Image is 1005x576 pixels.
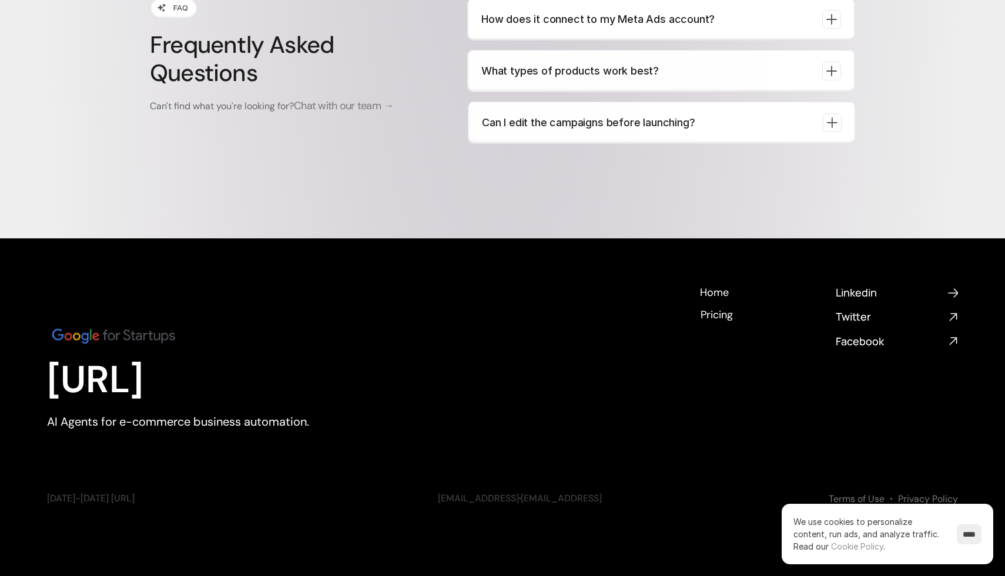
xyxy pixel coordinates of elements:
[793,541,885,551] span: Read our .
[793,516,945,553] p: We use cookies to personalize content, run ads, and analyze traffic.
[836,309,944,324] h4: Twitter
[836,285,944,300] h4: Linkedin
[47,413,370,430] p: AI Agents for e-commerce business automation.
[831,541,883,551] a: Cookie Policy
[482,114,813,131] p: Can I edit the campaigns before launching?
[481,63,813,79] p: What types of products work best?
[836,334,958,349] a: Facebook
[150,31,420,87] h3: Frequently Asked Questions
[150,99,420,113] p: Can't find what you're looking for?
[294,99,394,113] span: Chat with our team →
[699,285,729,298] a: Home
[47,492,414,505] p: [DATE]-[DATE] [URL]
[829,493,885,505] a: Terms of Use
[438,492,805,505] p: ·
[836,285,958,300] a: Linkedin
[699,308,733,321] a: Pricing
[481,11,813,28] p: How does it connect to my Meta Ads account?
[701,308,733,322] h4: Pricing
[836,309,958,324] a: Twitter
[836,285,958,349] nav: Social media links
[47,358,370,403] h1: [URL]
[836,334,944,349] h4: Facebook
[294,100,394,112] a: Chat with our team →
[898,493,958,505] a: Privacy Policy
[700,285,729,300] h4: Home
[438,492,519,504] a: [EMAIL_ADDRESS]
[521,492,602,504] a: [EMAIL_ADDRESS]
[699,285,822,321] nav: Footer navigation
[173,2,188,14] p: FAQ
